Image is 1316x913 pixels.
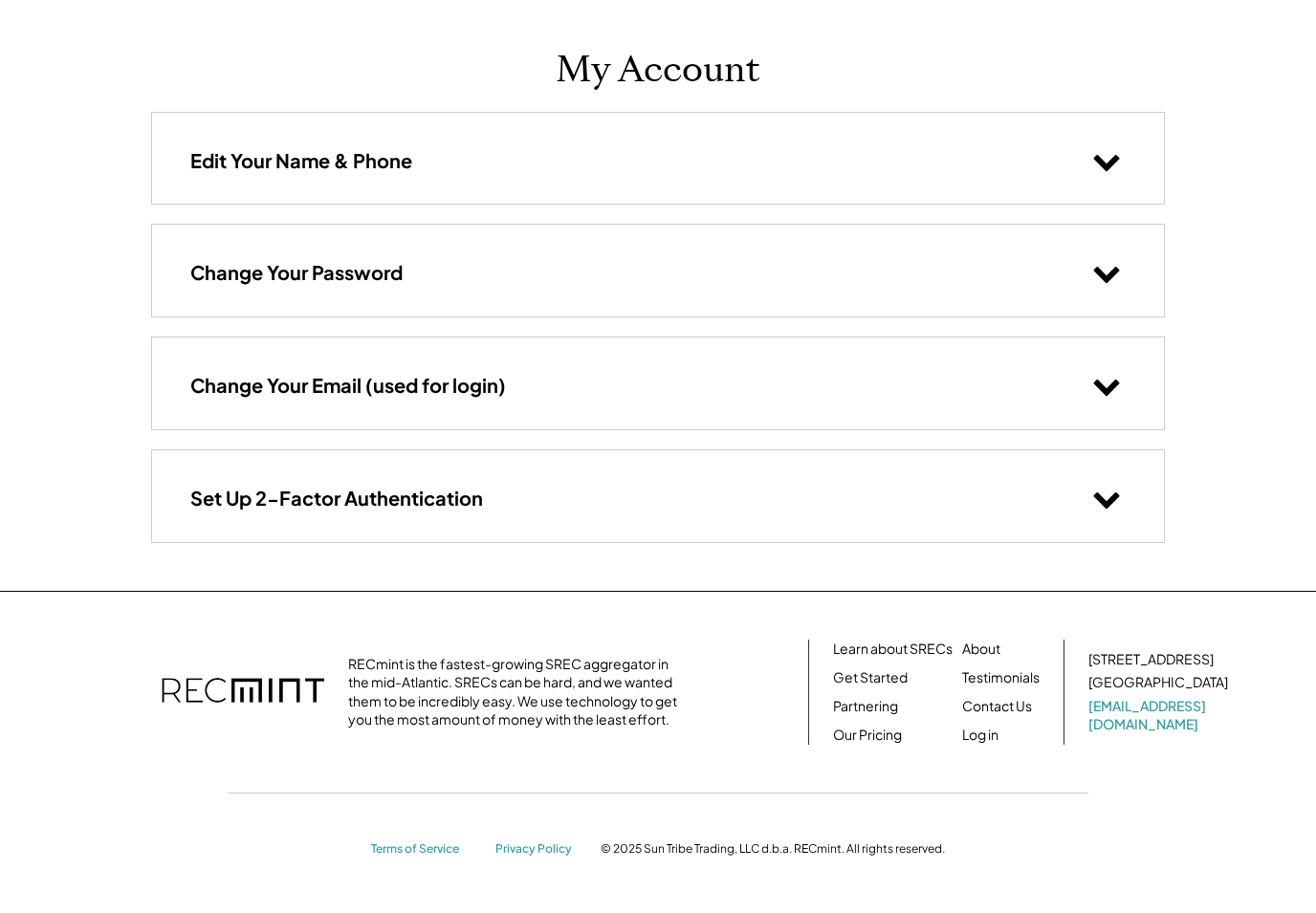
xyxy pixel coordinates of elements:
[1088,697,1232,734] a: [EMAIL_ADDRESS][DOMAIN_NAME]
[962,697,1032,716] a: Contact Us
[962,668,1040,687] a: Testimonials
[371,841,476,858] a: Terms of Service
[1088,650,1214,669] div: [STREET_ADDRESS]
[833,726,902,745] a: Our Pricing
[833,668,908,687] a: Get Started
[495,841,581,858] a: Privacy Policy
[556,48,760,93] h1: My Account
[1088,673,1228,692] div: [GEOGRAPHIC_DATA]
[962,640,1000,659] a: About
[190,260,403,285] h3: Change Your Password
[348,655,688,729] div: RECmint is the fastest-growing SREC aggregator in the mid-Atlantic. SRECs can be hard, and we wan...
[190,373,506,398] h3: Change Your Email (used for login)
[962,726,998,745] a: Log in
[162,659,324,726] img: recmint-logotype%403x.png
[833,640,953,659] a: Learn about SRECs
[601,841,945,857] div: © 2025 Sun Tribe Trading, LLC d.b.a. RECmint. All rights reserved.
[833,697,898,716] a: Partnering
[190,148,412,173] h3: Edit Your Name & Phone
[190,486,483,511] h3: Set Up 2-Factor Authentication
